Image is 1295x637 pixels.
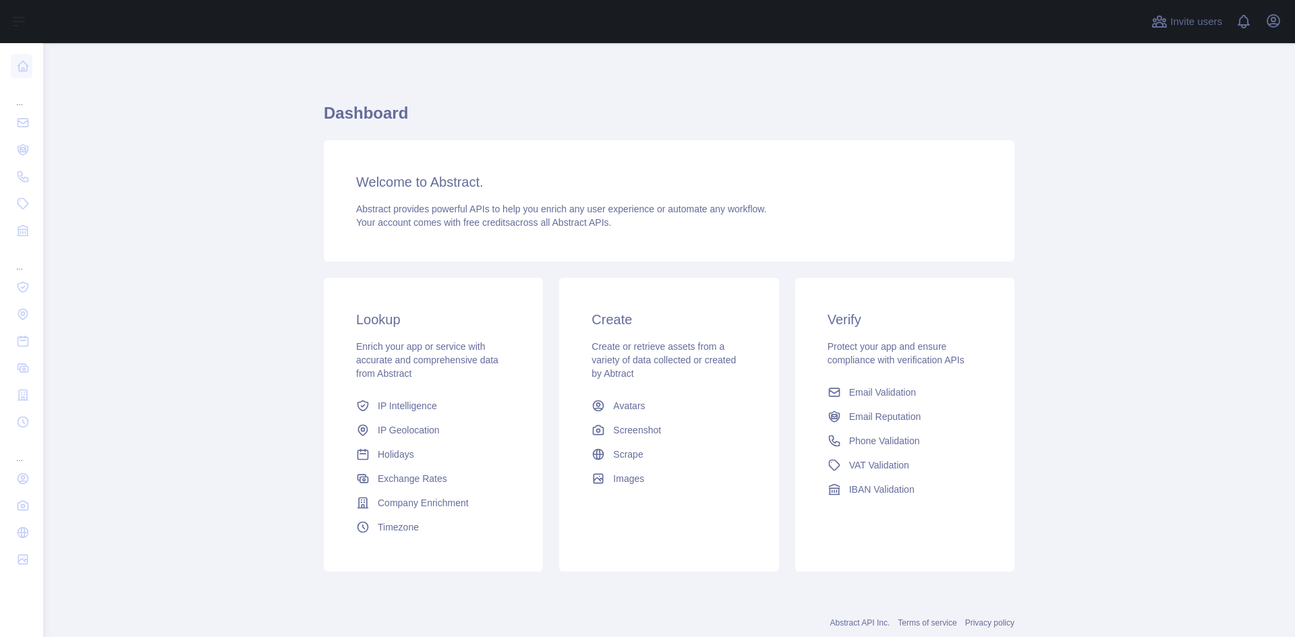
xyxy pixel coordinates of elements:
h3: Lookup [356,310,511,329]
span: Exchange Rates [378,472,447,485]
span: Phone Validation [849,434,920,448]
span: Scrape [613,448,643,461]
div: ... [11,81,32,108]
span: Timezone [378,520,419,534]
span: IBAN Validation [849,483,915,496]
a: Abstract API Inc. [830,618,890,628]
a: Scrape [586,442,751,466]
span: IP Geolocation [378,423,440,437]
span: Invite users [1170,14,1222,30]
span: Screenshot [613,423,661,437]
span: Protect your app and ensure compliance with verification APIs [828,341,965,365]
a: IBAN Validation [822,477,987,502]
button: Invite users [1149,11,1225,32]
span: Email Validation [849,386,916,399]
a: Email Validation [822,380,987,404]
span: IP Intelligence [378,399,437,413]
span: Images [613,472,644,485]
a: IP Intelligence [351,394,516,418]
a: Privacy policy [965,618,1014,628]
span: Your account comes with across all Abstract APIs. [356,217,611,228]
a: Avatars [586,394,751,418]
span: free credits [463,217,510,228]
span: Avatars [613,399,645,413]
span: VAT Validation [849,458,909,472]
a: Images [586,466,751,491]
span: Holidays [378,448,414,461]
span: Email Reputation [849,410,921,423]
div: ... [11,437,32,464]
h3: Create [592,310,746,329]
span: Create or retrieve assets from a variety of data collected or created by Abtract [592,341,736,379]
a: Email Reputation [822,404,987,429]
span: Abstract provides powerful APIs to help you enrich any user experience or automate any workflow. [356,204,767,214]
a: Timezone [351,515,516,539]
a: Phone Validation [822,429,987,453]
a: Holidays [351,442,516,466]
h3: Welcome to Abstract. [356,173,982,191]
h1: Dashboard [324,102,1014,135]
a: Terms of service [898,618,956,628]
div: ... [11,245,32,272]
a: Exchange Rates [351,466,516,491]
a: IP Geolocation [351,418,516,442]
span: Enrich your app or service with accurate and comprehensive data from Abstract [356,341,498,379]
span: Company Enrichment [378,496,469,510]
a: Company Enrichment [351,491,516,515]
h3: Verify [828,310,982,329]
a: VAT Validation [822,453,987,477]
a: Screenshot [586,418,751,442]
